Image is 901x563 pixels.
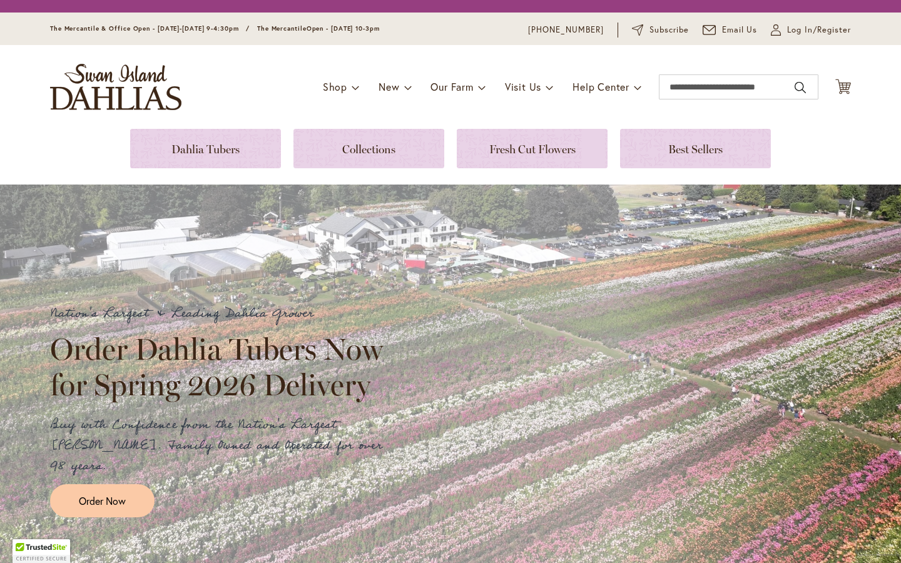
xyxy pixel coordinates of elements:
a: store logo [50,64,181,110]
span: Shop [323,80,347,93]
a: Subscribe [632,24,689,36]
span: Help Center [573,80,629,93]
button: Search [795,78,806,98]
a: Log In/Register [771,24,851,36]
span: Open - [DATE] 10-3pm [307,24,380,33]
span: The Mercantile & Office Open - [DATE]-[DATE] 9-4:30pm / The Mercantile [50,24,307,33]
span: Visit Us [505,80,541,93]
a: Email Us [703,24,758,36]
a: [PHONE_NUMBER] [528,24,604,36]
h2: Order Dahlia Tubers Now for Spring 2026 Delivery [50,332,394,402]
span: Email Us [722,24,758,36]
span: Log In/Register [787,24,851,36]
span: Our Farm [430,80,473,93]
span: New [379,80,399,93]
p: Nation's Largest & Leading Dahlia Grower [50,303,394,324]
span: Order Now [79,494,126,508]
a: Order Now [50,484,155,517]
span: Subscribe [649,24,689,36]
p: Buy with Confidence from the Nation's Largest [PERSON_NAME]. Family Owned and Operated for over 9... [50,415,394,477]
